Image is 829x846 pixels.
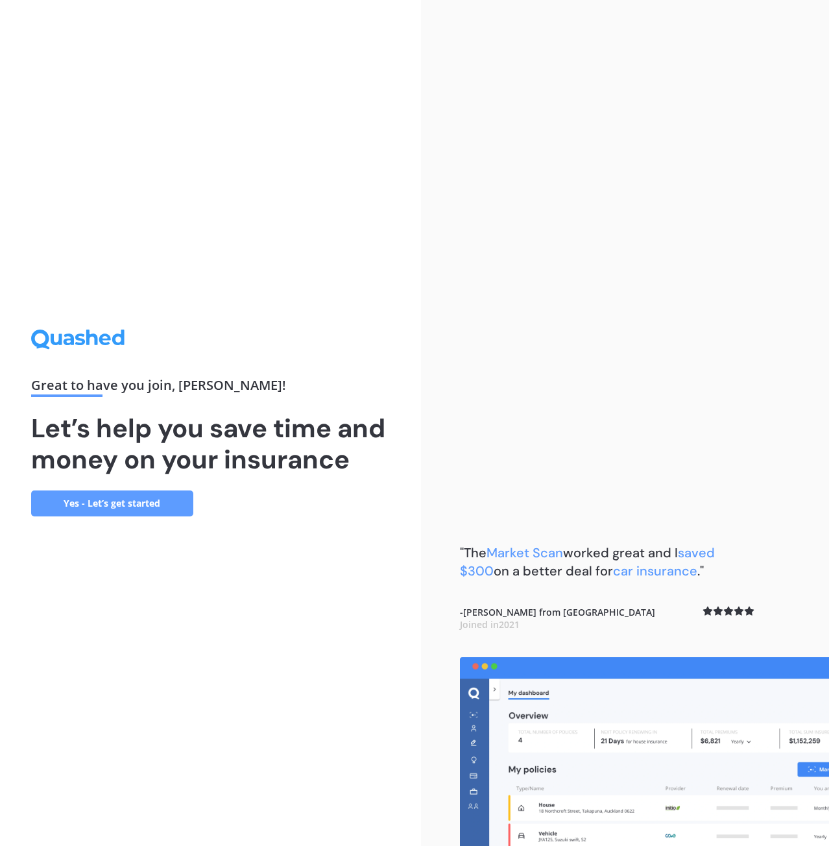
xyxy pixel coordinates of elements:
[31,413,390,475] h1: Let’s help you save time and money on your insurance
[460,544,715,579] span: saved $300
[460,657,829,846] img: dashboard.webp
[460,544,715,579] b: "The worked great and I on a better deal for ."
[487,544,563,561] span: Market Scan
[460,606,655,631] b: - [PERSON_NAME] from [GEOGRAPHIC_DATA]
[613,562,697,579] span: car insurance
[460,618,520,631] span: Joined in 2021
[31,379,390,397] div: Great to have you join , [PERSON_NAME] !
[31,490,193,516] a: Yes - Let’s get started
